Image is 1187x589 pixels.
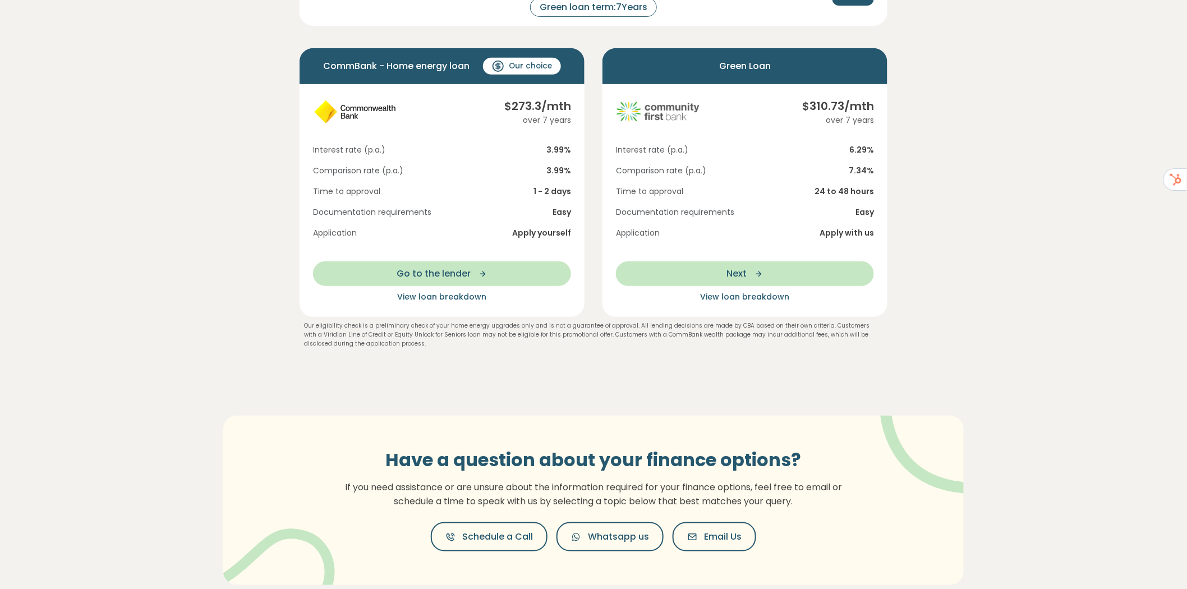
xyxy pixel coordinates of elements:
span: Apply yourself [512,227,571,239]
span: 3.99 % [546,165,571,177]
div: over 7 years [504,114,571,126]
span: Interest rate (p.a.) [313,144,385,156]
button: View loan breakdown [616,291,874,303]
button: Go to the lender [313,261,571,286]
span: 3.99 % [546,144,571,156]
img: cba logo [313,98,397,126]
iframe: Chat Widget [1131,535,1187,589]
span: Next [726,267,747,280]
p: If you need assistance or are unsure about the information required for your finance options, fee... [338,480,849,509]
div: $ 310.73 /mth [802,98,874,114]
img: vector [851,385,997,494]
span: Comparison rate (p.a.) [313,165,403,177]
h3: Have a question about your finance options? [338,449,849,471]
span: Interest rate (p.a.) [616,144,688,156]
span: Application [313,227,357,239]
span: Green Loan [719,57,771,75]
span: View loan breakdown [701,291,790,302]
span: Time to approval [313,186,380,197]
span: Schedule a Call [462,530,533,544]
div: over 7 years [802,114,874,126]
button: View loan breakdown [313,291,571,303]
span: Go to the lender [397,267,471,280]
button: Schedule a Call [431,522,548,551]
button: Whatsapp us [556,522,664,551]
span: View loan breakdown [398,291,487,302]
span: CommBank - Home energy loan [323,57,470,75]
button: Email Us [673,522,756,551]
div: $ 273.3 /mth [504,98,571,114]
span: Time to approval [616,186,683,197]
img: community-first logo [616,98,700,126]
span: 7.34 % [849,165,874,177]
span: Easy [553,206,571,218]
button: Next [616,261,874,286]
span: 6.29 % [849,144,874,156]
span: Whatsapp us [588,530,649,544]
span: Documentation requirements [313,206,431,218]
span: Our choice [509,61,552,72]
span: 1 - 2 days [533,186,571,197]
span: 24 to 48 hours [815,186,874,197]
span: Application [616,227,660,239]
p: Our eligibility check is a preliminary check of your home energy upgrades only and is not a guara... [304,321,883,348]
span: Email Us [704,530,742,544]
span: Easy [855,206,874,218]
span: Comparison rate (p.a.) [616,165,706,177]
span: Apply with us [820,227,874,239]
span: Documentation requirements [616,206,734,218]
